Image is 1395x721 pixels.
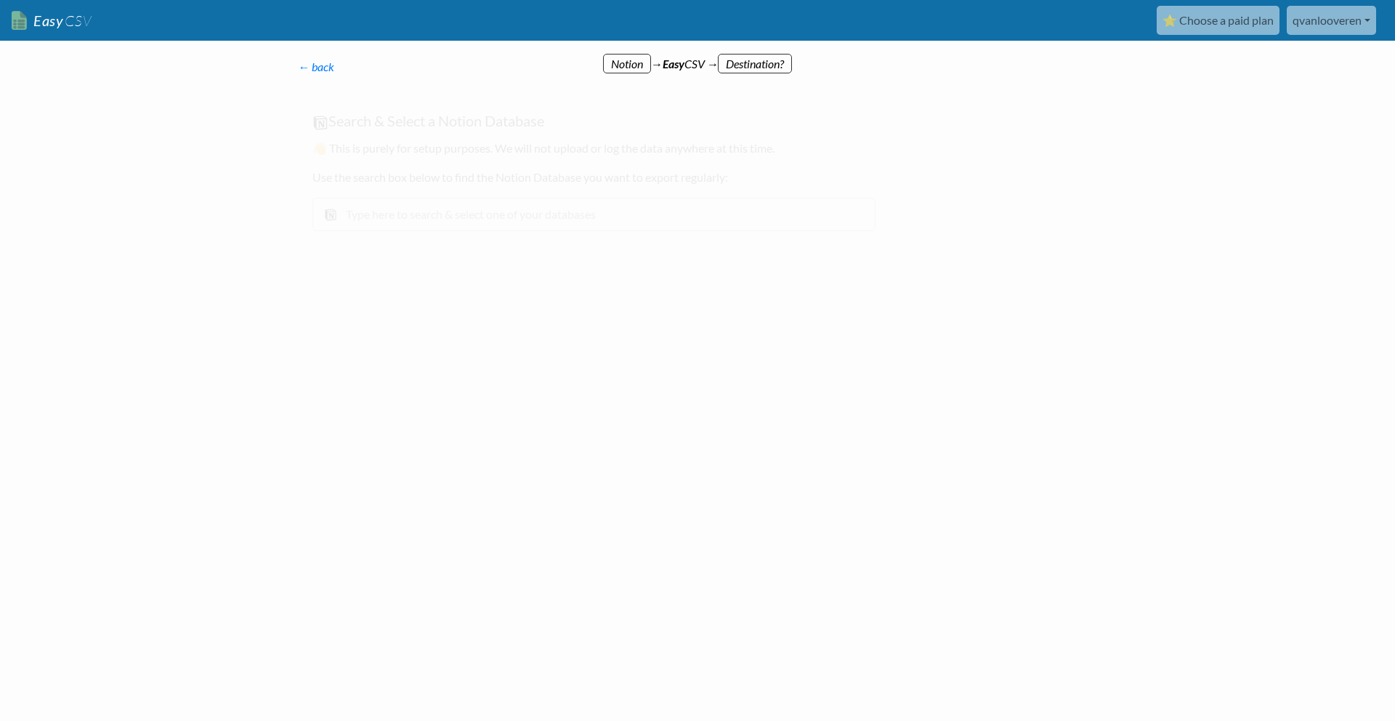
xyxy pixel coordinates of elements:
p: Use the search box below to find the Notion Database you want to export regularly: [312,169,876,186]
p: 👋 This is purely for setup purposes. We will not upload or log the data anywhere at this time. [312,140,876,157]
h5: Search & Select a Notion Database [312,112,876,134]
span: CSV [63,12,92,30]
a: qvanlooveren [1287,6,1376,35]
div: → CSV → [283,41,1112,73]
a: ← back [298,60,334,73]
img: Notion Logo [312,112,328,134]
a: ⭐ Choose a paid plan [1157,6,1279,35]
input: Type here to search & select one of your databases [312,198,876,231]
a: EasyCSV [12,6,92,36]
